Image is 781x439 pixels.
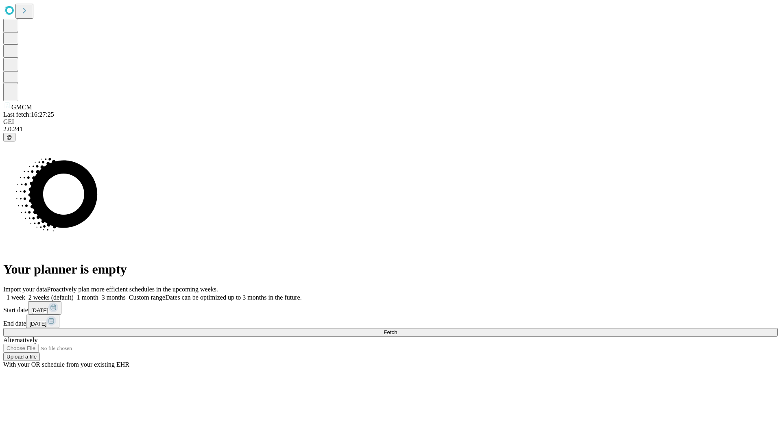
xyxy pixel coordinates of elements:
[28,301,61,315] button: [DATE]
[7,294,25,301] span: 1 week
[3,361,129,368] span: With your OR schedule from your existing EHR
[3,301,778,315] div: Start date
[3,337,37,343] span: Alternatively
[3,352,40,361] button: Upload a file
[26,315,59,328] button: [DATE]
[102,294,126,301] span: 3 months
[3,126,778,133] div: 2.0.241
[29,321,46,327] span: [DATE]
[165,294,301,301] span: Dates can be optimized up to 3 months in the future.
[3,328,778,337] button: Fetch
[384,329,397,335] span: Fetch
[3,262,778,277] h1: Your planner is empty
[28,294,74,301] span: 2 weeks (default)
[3,133,15,141] button: @
[3,286,47,293] span: Import your data
[3,111,54,118] span: Last fetch: 16:27:25
[3,315,778,328] div: End date
[3,118,778,126] div: GEI
[7,134,12,140] span: @
[31,307,48,313] span: [DATE]
[77,294,98,301] span: 1 month
[129,294,165,301] span: Custom range
[11,104,32,111] span: GMCM
[47,286,218,293] span: Proactively plan more efficient schedules in the upcoming weeks.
